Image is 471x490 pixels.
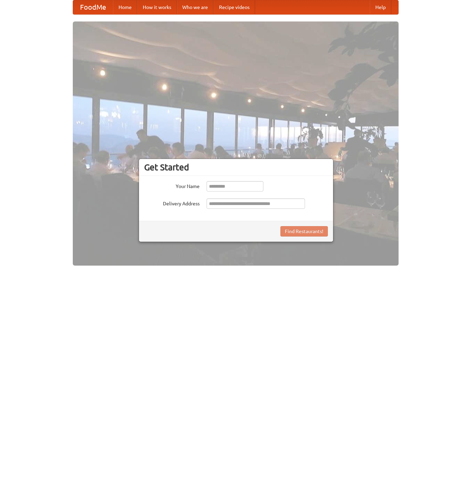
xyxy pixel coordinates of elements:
[370,0,391,14] a: Help
[213,0,255,14] a: Recipe videos
[144,162,328,172] h3: Get Started
[137,0,177,14] a: How it works
[280,226,328,237] button: Find Restaurants!
[144,198,200,207] label: Delivery Address
[73,0,113,14] a: FoodMe
[113,0,137,14] a: Home
[177,0,213,14] a: Who we are
[144,181,200,190] label: Your Name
